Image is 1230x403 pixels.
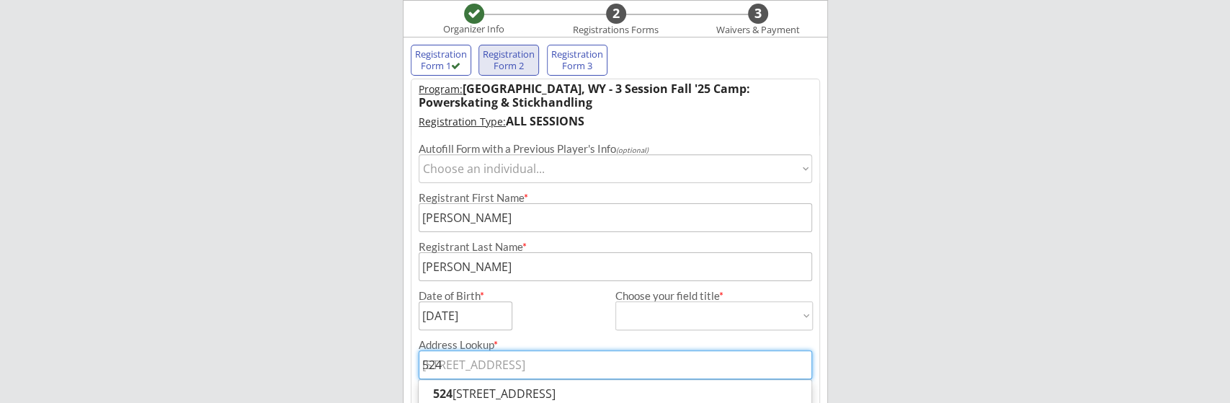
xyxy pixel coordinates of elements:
div: Registrant Last Name [419,242,813,252]
em: (optional) [616,146,649,154]
strong: [GEOGRAPHIC_DATA], WY - 3 Session Fall '25 Camp: Powerskating & Stickhandling [419,81,753,110]
u: Registration Type: [419,115,506,128]
div: 3 [748,6,768,22]
div: Date of Birth [419,291,493,301]
strong: ALL SESSIONS [506,113,584,129]
div: Waivers & Payment [708,25,808,36]
div: Registration Form 3 [551,49,604,71]
div: Registrant First Name [419,192,813,203]
strong: 524 [433,386,453,402]
div: 2 [606,6,626,22]
div: Organizer Info [434,24,514,35]
div: Registration Form 1 [414,49,468,71]
input: Street, City, Province/State [419,350,813,379]
div: Registration Form 2 [482,49,535,71]
u: Program: [419,82,463,96]
div: Choose your field title [615,291,813,301]
div: Registrations Forms [566,25,666,36]
div: Autofill Form with a Previous Player's Info [419,143,813,154]
div: Address Lookup [419,340,813,350]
